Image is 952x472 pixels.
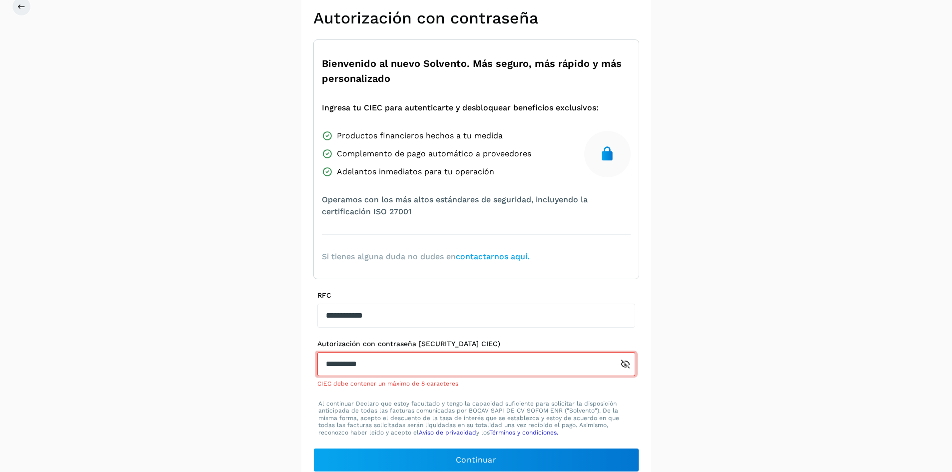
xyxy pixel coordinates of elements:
[337,148,531,160] span: Complemento de pago automático a proveedores
[456,455,496,466] span: Continuar
[317,380,458,387] span: CIEC debe contener un máximo de 8 caracteres
[322,56,631,86] span: Bienvenido al nuevo Solvento. Más seguro, más rápido y más personalizado
[322,251,529,263] span: Si tienes alguna duda no dudes en
[318,400,634,436] p: Al continuar Declaro que estoy facultado y tengo la capacidad suficiente para solicitar la dispos...
[337,130,503,142] span: Productos financieros hechos a tu medida
[317,291,635,300] label: RFC
[419,429,476,436] a: Aviso de privacidad
[313,8,639,27] h2: Autorización con contraseña
[599,146,615,162] img: secure
[322,194,631,218] span: Operamos con los más altos estándares de seguridad, incluyendo la certificación ISO 27001
[489,429,558,436] a: Términos y condiciones.
[322,102,599,114] span: Ingresa tu CIEC para autenticarte y desbloquear beneficios exclusivos:
[456,252,529,261] a: contactarnos aquí.
[317,340,635,348] label: Autorización con contraseña [SECURITY_DATA] CIEC)
[313,448,639,472] button: Continuar
[337,166,494,178] span: Adelantos inmediatos para tu operación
